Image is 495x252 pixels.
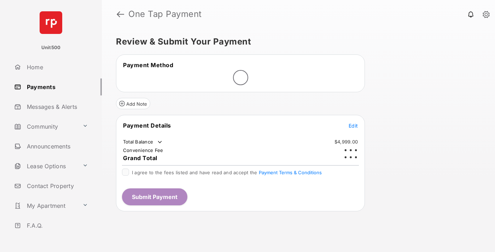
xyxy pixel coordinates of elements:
[123,154,157,162] span: Grand Total
[116,98,150,109] button: Add Note
[123,61,173,69] span: Payment Method
[11,138,102,155] a: Announcements
[334,139,358,145] td: $4,999.00
[349,123,358,129] span: Edit
[11,98,102,115] a: Messages & Alerts
[11,118,80,135] a: Community
[11,78,102,95] a: Payments
[40,11,62,34] img: svg+xml;base64,PHN2ZyB4bWxucz0iaHR0cDovL3d3dy53My5vcmcvMjAwMC9zdmciIHdpZHRoPSI2NCIgaGVpZ2h0PSI2NC...
[11,177,102,194] a: Contact Property
[123,147,164,153] td: Convenience Fee
[41,44,61,51] p: Unit500
[11,197,80,214] a: My Apartment
[132,170,322,175] span: I agree to the fees listed and have read and accept the
[11,59,102,76] a: Home
[122,188,187,205] button: Submit Payment
[259,170,322,175] button: I agree to the fees listed and have read and accept the
[11,217,102,234] a: F.A.Q.
[123,139,163,146] td: Total Balance
[11,158,80,175] a: Lease Options
[128,10,202,18] strong: One Tap Payment
[116,37,475,46] h5: Review & Submit Your Payment
[349,122,358,129] button: Edit
[123,122,171,129] span: Payment Details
